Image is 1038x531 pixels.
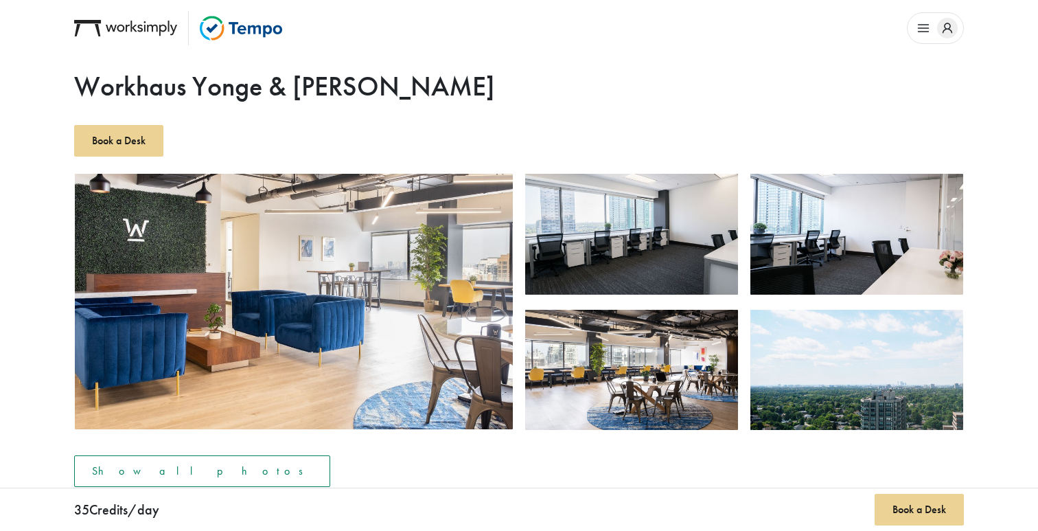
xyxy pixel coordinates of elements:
[74,501,159,519] strong: 35 Credits/day
[74,20,177,36] img: Worksimply
[74,125,163,157] button: Book a Desk
[875,494,964,526] button: Book a Desk
[74,455,330,487] button: Show all photos
[74,70,964,103] h1: Workhaus Yonge & [PERSON_NAME]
